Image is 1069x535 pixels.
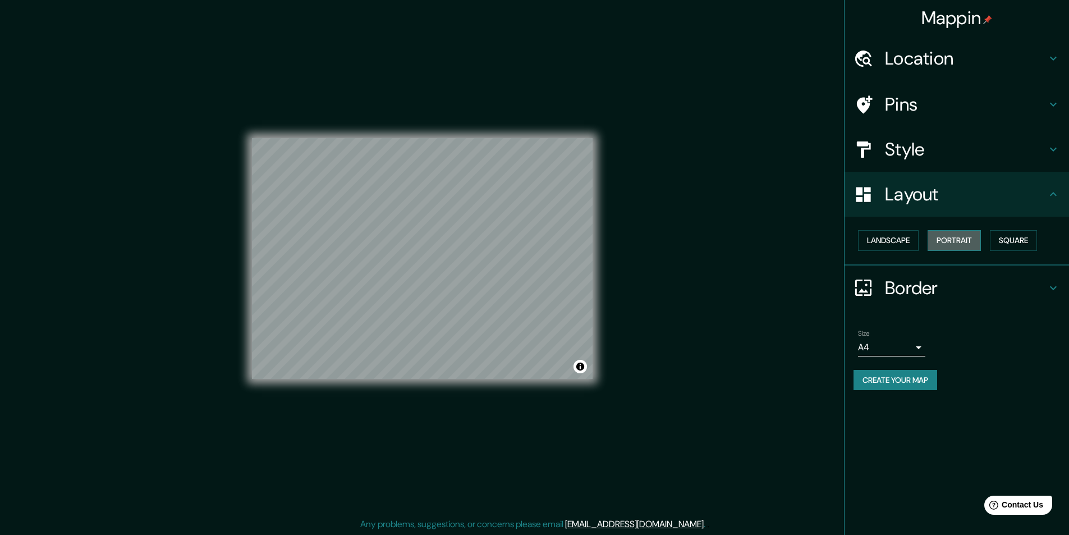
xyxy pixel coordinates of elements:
button: Square [990,230,1037,251]
button: Toggle attribution [574,360,587,373]
div: Border [845,266,1069,310]
h4: Pins [885,93,1047,116]
div: . [707,518,709,531]
button: Create your map [854,370,937,391]
img: pin-icon.png [983,15,992,24]
label: Size [858,328,870,338]
button: Landscape [858,230,919,251]
div: Location [845,36,1069,81]
button: Portrait [928,230,981,251]
div: Pins [845,82,1069,127]
iframe: Help widget launcher [969,491,1057,523]
p: Any problems, suggestions, or concerns please email . [360,518,705,531]
h4: Layout [885,183,1047,205]
h4: Location [885,47,1047,70]
a: [EMAIL_ADDRESS][DOMAIN_NAME] [565,518,704,530]
canvas: Map [252,138,593,379]
div: Style [845,127,1069,172]
div: Layout [845,172,1069,217]
div: . [705,518,707,531]
h4: Border [885,277,1047,299]
h4: Mappin [921,7,993,29]
div: A4 [858,339,925,356]
h4: Style [885,138,1047,161]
